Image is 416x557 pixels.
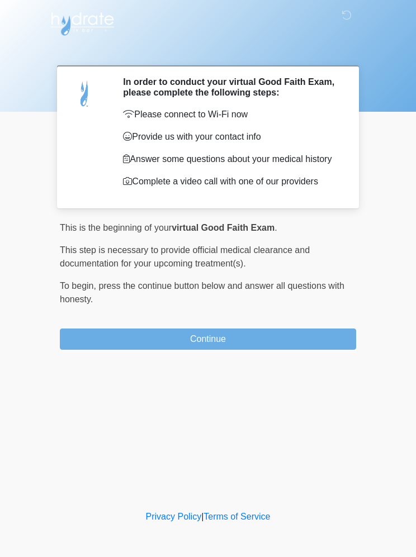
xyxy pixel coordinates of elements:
span: press the continue button below and answer all questions with honesty. [60,281,344,304]
p: Provide us with your contact info [123,130,339,144]
a: Privacy Policy [146,512,202,521]
h2: In order to conduct your virtual Good Faith Exam, please complete the following steps: [123,77,339,98]
span: This is the beginning of your [60,223,172,232]
p: Complete a video call with one of our providers [123,175,339,188]
img: Hydrate IV Bar - Flagstaff Logo [49,8,116,36]
span: To begin, [60,281,98,291]
button: Continue [60,329,356,350]
img: Agent Avatar [68,77,102,110]
a: | [201,512,204,521]
span: This step is necessary to provide official medical clearance and documentation for your upcoming ... [60,245,310,268]
strong: virtual Good Faith Exam [172,223,275,232]
span: . [275,223,277,232]
a: Terms of Service [204,512,270,521]
p: Answer some questions about your medical history [123,153,339,166]
h1: ‎ ‎ ‎ ‎ [51,40,365,61]
p: Please connect to Wi-Fi now [123,108,339,121]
